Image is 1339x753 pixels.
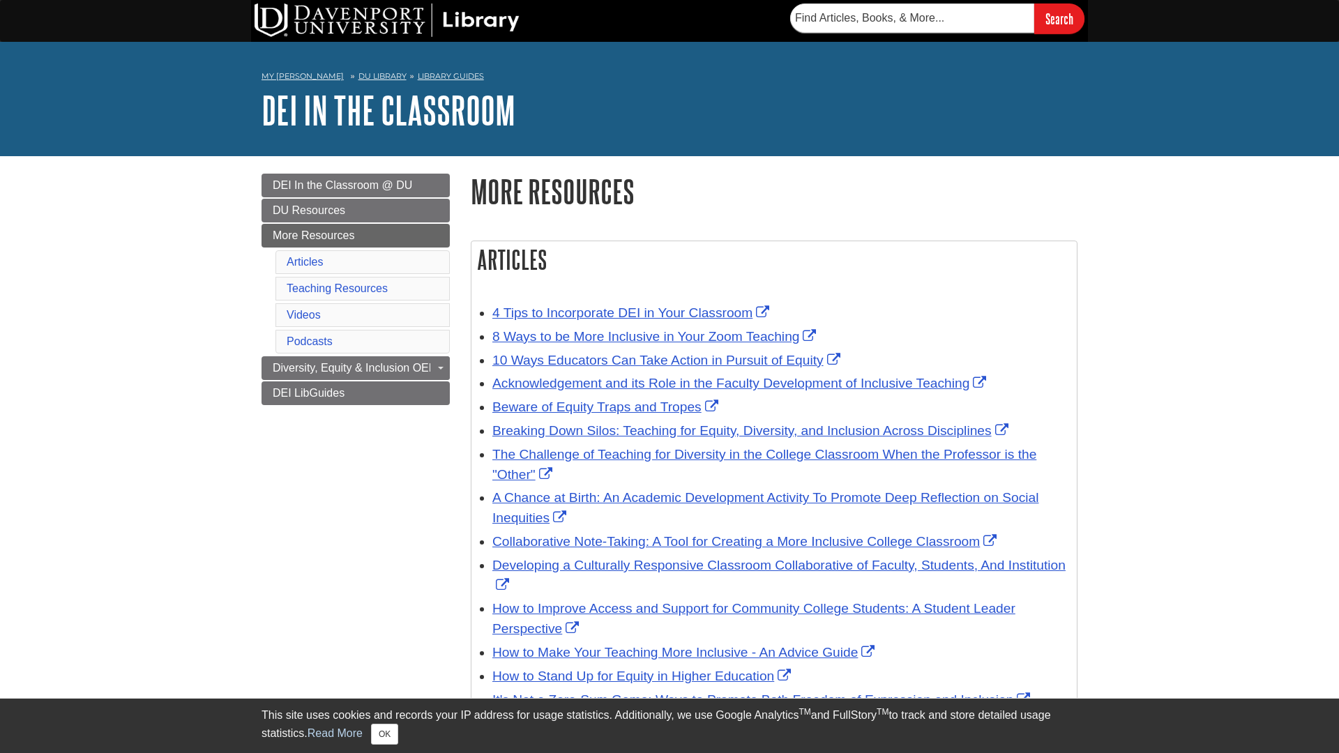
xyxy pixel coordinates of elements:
[492,305,773,320] a: Link opens in new window
[790,3,1084,33] form: Searches DU Library's articles, books, and more
[262,89,515,132] a: DEI in the Classroom
[273,229,354,241] span: More Resources
[287,335,333,347] a: Podcasts
[262,67,1077,89] nav: breadcrumb
[492,645,878,660] a: Link opens in new window
[418,71,484,81] a: Library Guides
[358,71,407,81] a: DU Library
[287,256,323,268] a: Articles
[799,707,810,717] sup: TM
[492,558,1066,593] a: Link opens in new window
[371,724,398,745] button: Close
[492,447,1036,482] a: Link opens in new window
[492,534,1000,549] a: Link opens in new window
[262,70,344,82] a: My [PERSON_NAME]
[273,179,412,191] span: DEI In the Classroom @ DU
[1034,3,1084,33] input: Search
[492,353,844,367] a: Link opens in new window
[287,309,321,321] a: Videos
[471,174,1077,209] h1: More Resources
[790,3,1034,33] input: Find Articles, Books, & More...
[273,387,345,399] span: DEI LibGuides
[262,174,450,197] a: DEI In the Classroom @ DU
[492,601,1015,636] a: Link opens in new window
[877,707,888,717] sup: TM
[492,423,1012,438] a: Link opens in new window
[492,329,819,344] a: Link opens in new window
[492,490,1039,525] a: Link opens in new window
[262,199,450,222] a: DU Resources
[471,241,1077,278] h2: Articles
[255,3,520,37] img: DU Library
[262,707,1077,745] div: This site uses cookies and records your IP address for usage statistics. Additionally, we use Goo...
[308,727,363,739] a: Read More
[262,381,450,405] a: DEI LibGuides
[492,400,722,414] a: Link opens in new window
[273,362,437,374] span: Diversity, Equity & Inclusion OER
[492,669,794,683] a: Link opens in new window
[287,282,388,294] a: Teaching Resources
[262,174,450,405] div: Guide Page Menu
[262,356,450,380] a: Diversity, Equity & Inclusion OER
[262,224,450,248] a: More Resources
[492,376,990,390] a: Link opens in new window
[492,692,1034,707] a: Link opens in new window
[273,204,345,216] span: DU Resources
